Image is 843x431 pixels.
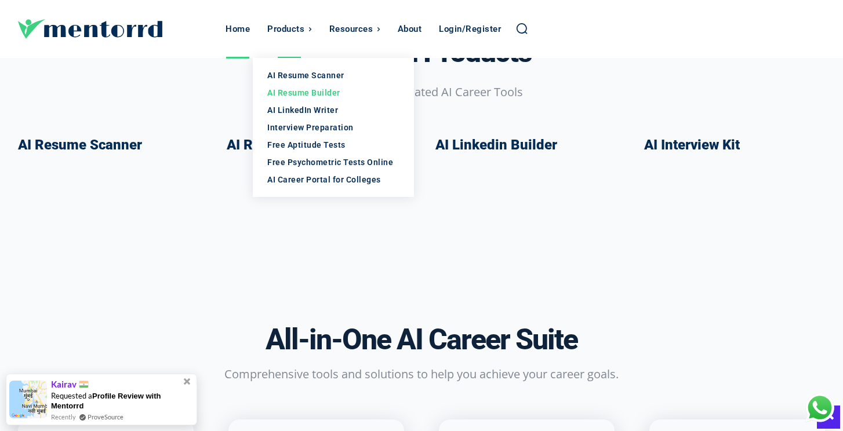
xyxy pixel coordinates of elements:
[253,136,414,154] a: Free Aptitude Tests
[18,166,199,268] iframe: AI-Powered Resume Analysis – Get a FREE Resume Score & Fix Mistakes Instantly!
[51,412,76,422] span: Recently
[644,166,825,268] iframe: AI Interview Kit – Crack Interviews with Personalized Questions, Answers & KPIs!
[311,36,532,68] h3: Featured Products
[267,104,399,116] div: AI LinkedIn Writer
[253,101,414,119] a: AI LinkedIn Writer
[267,122,399,133] div: Interview Preparation
[266,324,577,356] h3: All-in-One AI Career Suite
[267,70,399,81] div: AI Resume Scanner
[805,393,834,422] div: Chat with Us
[18,137,142,152] h3: AI Resume Scanner
[644,137,740,152] h3: AI Interview Kit
[18,19,220,39] a: Logo
[51,379,89,390] span: Kairav
[227,137,345,152] h3: AI Resume Builder
[253,67,414,84] a: AI Resume Scanner
[267,174,399,185] div: AI Career Portal for Colleges
[515,22,528,35] a: Search
[9,381,47,418] img: provesource social proof notification image
[79,381,89,388] img: provesource country flag image
[267,156,399,168] div: Free Psychometric Tests Online
[159,82,684,103] p: Our Most Appreciated AI Career Tools
[435,137,557,152] h3: AI Linkedin Builder
[253,119,414,136] a: Interview Preparation
[51,392,161,410] span: Profile Review with Mentorrd
[253,171,414,188] a: AI Career Portal for Colleges
[88,412,123,422] a: ProveSource
[253,84,414,101] a: AI Resume Builder
[51,391,161,410] span: Requested a
[267,87,399,98] div: AI Resume Builder
[227,166,408,268] iframe: This AI Resume Builder creates a perfect, ATS-friendly resume instantly!
[159,364,684,385] p: Comprehensive tools and solutions to help you achieve your career goals.
[267,139,399,151] div: Free Aptitude Tests
[253,154,414,171] a: Free Psychometric Tests Online
[435,166,616,268] iframe: AI-Powered LinkedIn Builder – Get More Connections, Engagement & Job Offers!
